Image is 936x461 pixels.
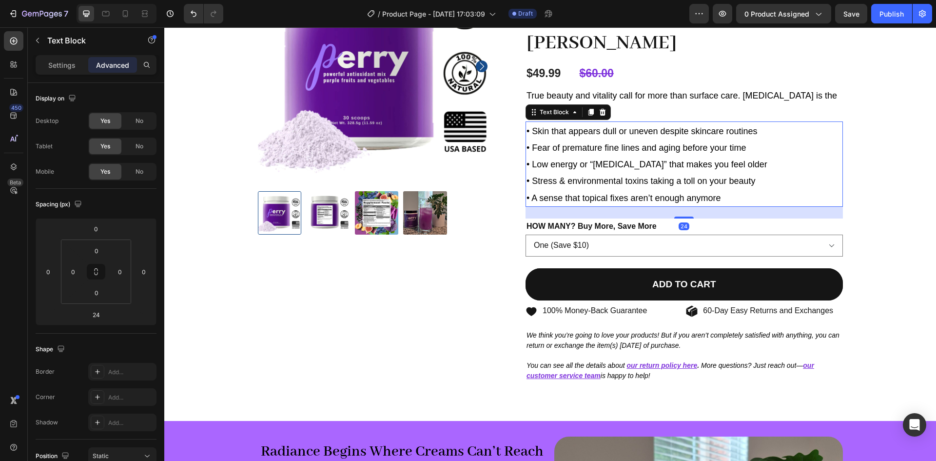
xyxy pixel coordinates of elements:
[97,415,379,434] strong: Radiance Begins Where Creams Can’t Reach
[361,2,679,31] h1: [PERSON_NAME]
[537,334,639,342] i: More questions? Just reach out—
[518,9,533,18] span: Draft
[414,38,678,55] div: $60.00
[362,99,593,109] span: • Skin that appears dull or uneven despite skincare routines
[362,304,675,322] i: We think you’re going to love your products! But if you aren’t completely satisfied with anything...
[108,393,154,402] div: Add...
[47,35,130,46] p: Text Block
[382,9,485,19] span: Product Page - [DATE] 17:03:09
[36,92,78,105] div: Display on
[835,4,867,23] button: Save
[903,413,926,437] div: Open Intercom Messenger
[9,104,23,112] div: 450
[378,9,380,19] span: /
[843,10,859,18] span: Save
[361,38,414,55] div: $49.99
[100,142,110,151] span: Yes
[362,334,650,352] a: our customer service team
[86,307,106,322] input: 24
[539,279,669,289] p: 60-Day Easy Returns and Exchanges
[4,4,73,23] button: 7
[373,80,407,89] div: Text Block
[93,452,109,460] span: Static
[362,166,557,176] span: • A sense that topical fixes aren’t enough anymore
[362,63,673,90] span: True beauty and vitality call for more than surface care. [MEDICAL_DATA] is the hidden culprit be...
[36,418,58,427] div: Shadow
[36,393,55,401] div: Corner
[48,60,76,70] p: Settings
[744,9,809,19] span: 0 product assigned
[362,116,582,125] span: • Fear of premature fine lines and aging before your time
[184,4,223,23] div: Undo/Redo
[41,264,56,279] input: 0
[879,9,904,19] div: Publish
[136,167,143,176] span: No
[488,251,552,263] div: Add to cart
[362,132,603,142] span: • Low energy or “[MEDICAL_DATA]” that makes you feel older
[362,149,591,159] span: • Stress & environmental toxins taking a toll on your beauty
[64,8,68,20] p: 7
[100,167,110,176] span: Yes
[86,221,106,236] input: 0
[361,59,679,94] div: Rich Text Editor. Editing area: main
[36,167,54,176] div: Mobile
[87,243,106,258] input: 0px
[100,117,110,125] span: Yes
[362,334,461,342] i: You can see all the details about
[533,334,535,342] strong: .
[66,264,80,279] input: 0px
[36,198,84,211] div: Spacing (px)
[136,117,143,125] span: No
[736,4,831,23] button: 0 product assigned
[871,4,912,23] button: Publish
[87,285,106,300] input: 0px
[312,33,323,45] button: Carousel Next Arrow
[462,334,533,342] a: our return policy here
[361,94,679,180] div: Rich Text Editor. Editing area: main
[36,117,58,125] div: Desktop
[361,241,679,274] button: Add to cart
[113,264,127,279] input: 0px
[108,419,154,427] div: Add...
[36,142,53,151] div: Tablet
[378,279,483,289] p: 100% Money-Back Guarantee
[36,343,67,356] div: Shape
[136,142,143,151] span: No
[7,179,23,186] div: Beta
[136,264,151,279] input: 0
[514,195,525,203] div: 24
[96,60,129,70] p: Advanced
[436,344,486,352] i: is happy to help!
[164,27,936,461] iframe: Design area
[108,368,154,377] div: Add...
[361,191,679,207] h2: HOW MANY? Buy More, Save More
[36,367,55,376] div: Border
